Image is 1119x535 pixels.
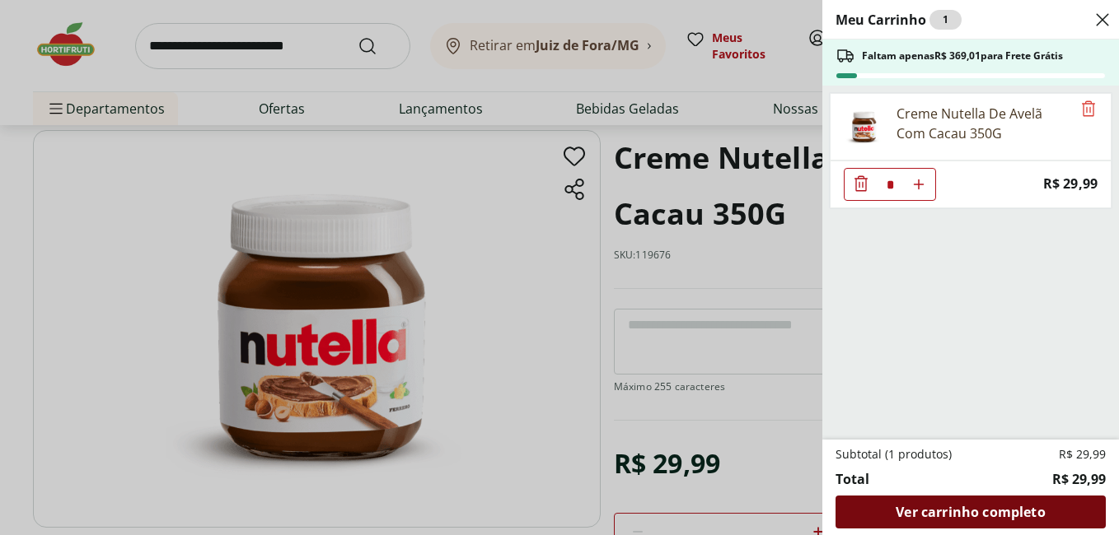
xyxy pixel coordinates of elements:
button: Diminuir Quantidade [845,168,878,201]
span: R$ 29,99 [1043,173,1098,195]
div: 1 [929,10,962,30]
img: Principal [840,104,887,150]
span: Total [836,469,869,489]
span: Faltam apenas R$ 369,01 para Frete Grátis [862,49,1063,63]
span: Ver carrinho completo [896,505,1045,519]
span: Subtotal (1 produtos) [836,446,952,463]
div: Creme Nutella De Avelã Com Cacau 350G [897,104,1071,143]
input: Quantidade Atual [878,169,902,200]
span: R$ 29,99 [1059,446,1106,463]
a: Ver carrinho completo [836,495,1106,528]
button: Remove [1079,100,1098,119]
button: Aumentar Quantidade [902,168,935,201]
span: R$ 29,99 [1052,469,1106,489]
h2: Meu Carrinho [836,10,962,30]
